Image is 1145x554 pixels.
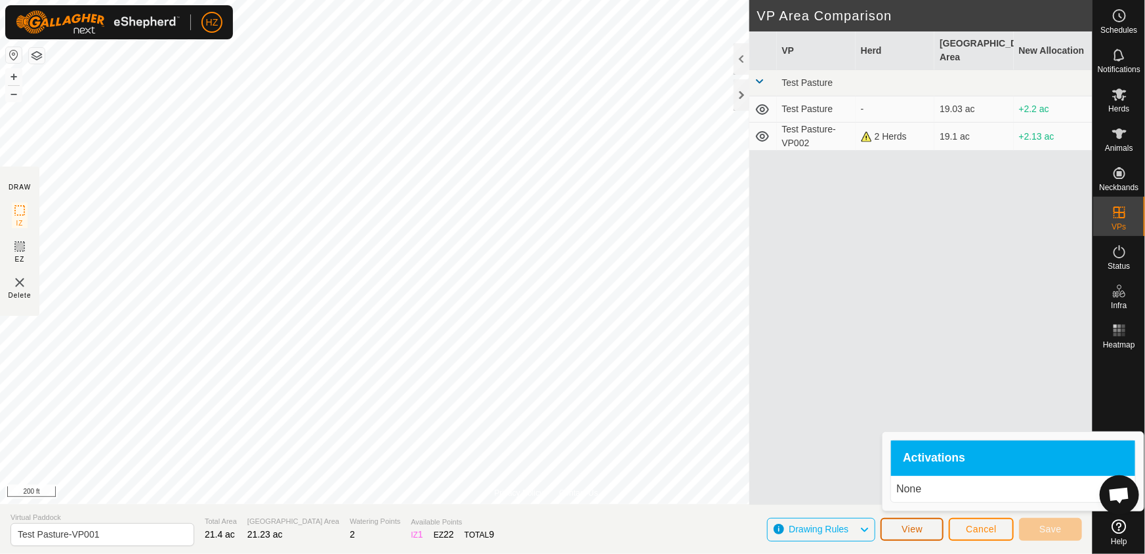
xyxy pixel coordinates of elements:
[1108,105,1129,113] span: Herds
[903,452,965,464] span: Activations
[12,275,28,290] img: VP
[494,487,543,499] a: Privacy Policy
[777,123,856,151] td: Test Pasture-VP002
[1019,518,1082,541] button: Save
[934,96,1013,123] td: 19.03 ac
[1014,96,1093,123] td: +2.2 ac
[856,31,934,70] th: Herd
[1014,123,1093,151] td: +2.13 ac
[411,528,423,542] div: IZ
[757,8,1093,24] h2: VP Area Comparison
[1111,538,1127,545] span: Help
[559,487,598,499] a: Contact Us
[902,524,923,534] span: View
[205,516,237,527] span: Total Area
[896,481,1130,497] p: None
[6,47,22,63] button: Reset Map
[1100,475,1139,515] div: Open chat
[206,16,219,30] span: HZ
[9,290,31,300] span: Delete
[1098,66,1140,73] span: Notifications
[861,102,929,116] div: -
[782,77,833,88] span: Test Pasture
[6,86,22,102] button: –
[489,529,494,540] span: 9
[777,96,856,123] td: Test Pasture
[16,218,24,228] span: IZ
[444,529,454,540] span: 22
[465,528,494,542] div: TOTAL
[350,529,355,540] span: 2
[949,518,1014,541] button: Cancel
[1112,223,1126,231] span: VPs
[1108,262,1130,270] span: Status
[934,31,1013,70] th: [GEOGRAPHIC_DATA] Area
[1105,144,1133,152] span: Animals
[789,524,848,534] span: Drawing Rules
[434,528,454,542] div: EZ
[350,516,400,527] span: Watering Points
[1093,514,1145,551] a: Help
[777,31,856,70] th: VP
[934,123,1013,151] td: 19.1 ac
[29,48,45,64] button: Map Layers
[881,518,944,541] button: View
[10,512,194,523] span: Virtual Paddock
[15,254,25,264] span: EZ
[411,517,494,528] span: Available Points
[1014,31,1093,70] th: New Allocation
[247,529,283,540] span: 21.23 ac
[6,69,22,85] button: +
[1103,341,1135,349] span: Heatmap
[205,529,235,540] span: 21.4 ac
[247,516,339,527] span: [GEOGRAPHIC_DATA] Area
[418,529,423,540] span: 1
[1039,524,1062,534] span: Save
[861,130,929,144] div: 2 Herds
[1099,184,1138,191] span: Neckbands
[966,524,997,534] span: Cancel
[16,10,180,34] img: Gallagher Logo
[1100,26,1137,34] span: Schedules
[1111,302,1127,309] span: Infra
[9,182,31,192] div: DRAW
